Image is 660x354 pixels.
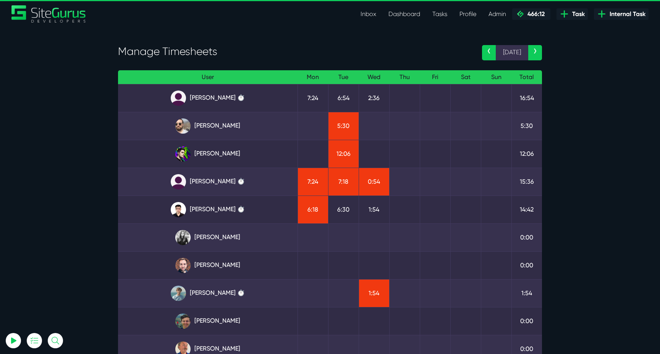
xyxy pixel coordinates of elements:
[426,6,453,22] a: Tasks
[298,70,328,84] th: Mon
[124,118,291,134] a: [PERSON_NAME]
[175,314,191,329] img: esb8jb8dmrsykbqurfoz.jpg
[511,251,542,279] td: 0:00
[11,5,86,23] img: Sitegurus Logo
[511,307,542,335] td: 0:00
[359,168,389,196] td: 0:54
[569,10,585,19] span: Task
[512,8,550,20] a: 466:12
[359,84,389,112] td: 2:36
[524,10,545,18] span: 466:12
[450,70,481,84] th: Sat
[354,6,382,22] a: Inbox
[482,45,496,60] a: ‹
[482,6,512,22] a: Admin
[328,196,359,223] td: 6:30
[382,6,426,22] a: Dashboard
[124,202,291,217] a: [PERSON_NAME] ⏱️
[175,146,191,162] img: rxuxidhawjjb44sgel4e.png
[511,223,542,251] td: 0:00
[118,45,471,58] h3: Manage Timesheets
[171,174,186,189] img: default_qrqg0b.png
[124,91,291,106] a: [PERSON_NAME] ⏱️
[511,279,542,307] td: 1:54
[328,168,359,196] td: 7:18
[175,258,191,273] img: tfogtqcjwjterk6idyiu.jpg
[298,168,328,196] td: 7:24
[298,84,328,112] td: 7:24
[328,140,359,168] td: 12:06
[175,230,191,245] img: rgqpcqpgtbr9fmz9rxmm.jpg
[124,258,291,273] a: [PERSON_NAME]
[556,8,588,20] a: Task
[175,118,191,134] img: ublsy46zpoyz6muduycb.jpg
[171,91,186,106] img: default_qrqg0b.png
[511,112,542,140] td: 5:30
[511,70,542,84] th: Total
[359,196,389,223] td: 1:54
[118,70,298,84] th: User
[328,112,359,140] td: 5:30
[124,230,291,245] a: [PERSON_NAME]
[511,84,542,112] td: 16:54
[124,286,291,301] a: [PERSON_NAME] ⏱️
[594,8,649,20] a: Internal Task
[359,70,389,84] th: Wed
[607,10,645,19] span: Internal Task
[511,168,542,196] td: 15:36
[298,196,328,223] td: 6:18
[481,70,511,84] th: Sun
[420,70,450,84] th: Fri
[511,140,542,168] td: 12:06
[453,6,482,22] a: Profile
[528,45,542,60] a: ›
[389,70,420,84] th: Thu
[171,286,186,301] img: tkl4csrki1nqjgf0pb1z.png
[359,279,389,307] td: 1:54
[124,174,291,189] a: [PERSON_NAME] ⏱️
[328,70,359,84] th: Tue
[496,45,528,60] span: [DATE]
[511,196,542,223] td: 14:42
[124,146,291,162] a: [PERSON_NAME]
[171,202,186,217] img: xv1kmavyemxtguplm5ir.png
[11,5,86,23] a: SiteGurus
[124,314,291,329] a: [PERSON_NAME]
[328,84,359,112] td: 6:54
